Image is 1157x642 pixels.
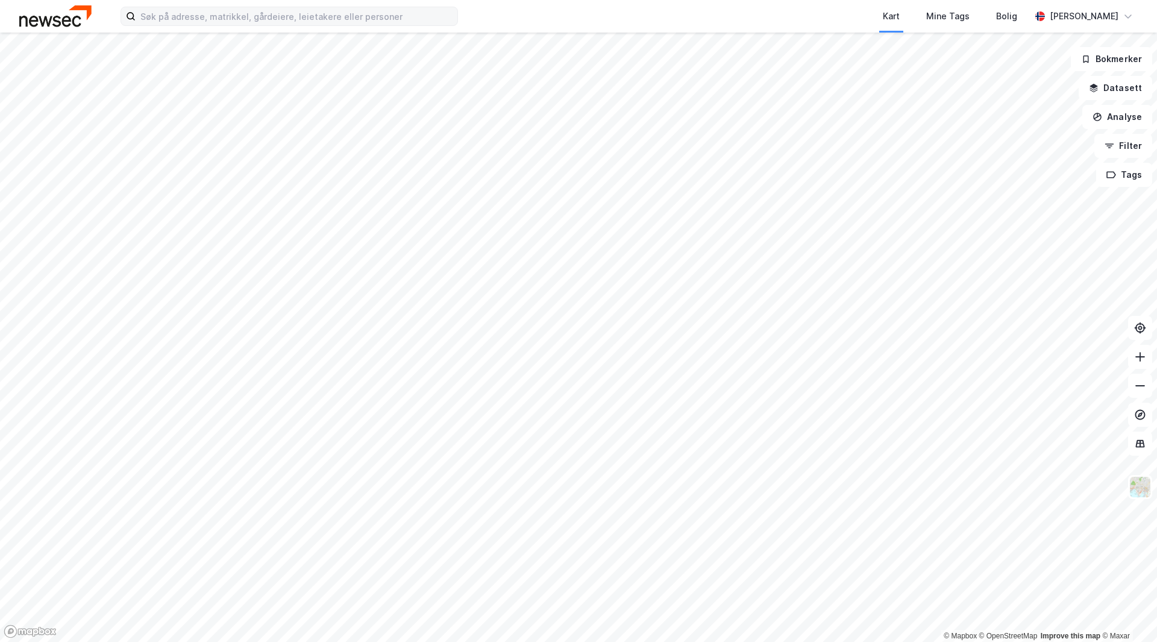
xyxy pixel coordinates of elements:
button: Datasett [1079,76,1152,100]
div: [PERSON_NAME] [1050,9,1118,24]
a: Mapbox [944,632,977,640]
div: Kontrollprogram for chat [1097,584,1157,642]
img: newsec-logo.f6e21ccffca1b3a03d2d.png [19,5,92,27]
button: Analyse [1082,105,1152,129]
button: Filter [1094,134,1152,158]
button: Tags [1096,163,1152,187]
button: Bokmerker [1071,47,1152,71]
div: Bolig [996,9,1017,24]
a: OpenStreetMap [979,632,1038,640]
iframe: Chat Widget [1097,584,1157,642]
a: Improve this map [1041,632,1100,640]
img: Z [1129,476,1152,499]
a: Mapbox homepage [4,625,57,638]
input: Søk på adresse, matrikkel, gårdeiere, leietakere eller personer [136,7,457,25]
div: Mine Tags [926,9,970,24]
div: Kart [883,9,900,24]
